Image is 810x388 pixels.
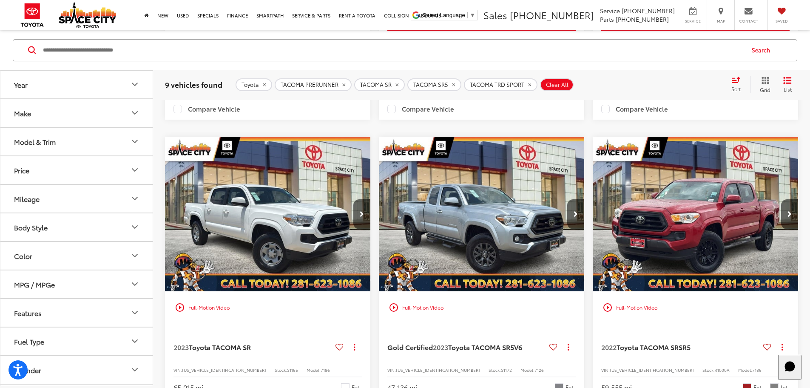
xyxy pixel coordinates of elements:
label: Compare Vehicle [387,105,454,113]
span: Toyota [242,81,259,88]
button: Next image [353,199,370,229]
button: PricePrice [0,156,153,184]
label: Compare Vehicle [173,105,240,113]
span: Service [683,18,702,24]
div: MPG / MPGe [14,280,55,288]
button: MPG / MPGeMPG / MPGe [0,270,153,298]
span: dropdown dots [354,344,355,351]
button: Next image [781,199,798,229]
span: 7186 [321,367,330,373]
button: Select sort value [727,76,750,93]
span: 2023 [433,342,448,352]
button: Grid View [750,76,777,93]
span: Toyota TACOMA SR5 [448,342,514,352]
span: 2022 [601,342,617,352]
div: Model & Trim [14,137,56,145]
div: Fuel Type [14,337,44,345]
span: 9 vehicles found [165,79,222,89]
button: List View [777,76,798,93]
button: remove TACOMA%20TRD%20SPORT [464,78,537,91]
span: [US_VEHICLE_IDENTIFICATION_NUMBER] [396,367,480,373]
span: Saved [772,18,791,24]
div: Make [14,109,31,117]
span: dropdown dots [782,344,783,351]
span: Sales [483,8,507,22]
span: Gold Certified [387,342,433,352]
span: 7186 [752,367,762,373]
div: Features [130,308,140,318]
span: Toyota TACOMA SR [617,342,679,352]
a: 2023 Toyota TACOMA SR 4X2 DOUBLE CAB RWD2023 Toyota TACOMA SR 4X2 DOUBLE CAB RWD2023 Toyota TACOM... [165,137,371,291]
button: MileageMileage [0,184,153,212]
span: TACOMA SR [360,81,392,88]
div: Color [14,251,32,259]
span: TACOMA TRD SPORT [470,81,524,88]
button: ColorColor [0,241,153,269]
a: Gold Certified2023Toyota TACOMA SR5V6 [387,342,546,352]
span: Map [711,18,730,24]
img: 2023 Toyota TACOMA SR 4X2 DOUBLE CAB RWD [165,137,371,292]
span: VIN: [601,367,610,373]
span: SR5 [679,342,691,352]
a: 2023Toyota TACOMA SR [173,342,332,352]
span: List [783,85,792,92]
span: 2023 [173,342,189,352]
span: [US_VEHICLE_IDENTIFICATION_NUMBER] [610,367,694,373]
span: TACOMA SR5 [413,81,448,88]
img: 2023 Toyota TACOMA SR5 4X2 ACCESS CAB RWD [378,137,585,292]
div: 2022 Toyota TACOMA SR SR5 0 [592,137,799,291]
button: remove Toyota [236,78,272,91]
span: Model: [738,367,752,373]
a: 2022Toyota TACOMA SRSR5 [601,342,760,352]
img: 2022 Toyota TACOMA SR 4X2 DOUBLE CAB 2wd [592,137,799,292]
div: Price [130,165,140,175]
span: Clear All [546,81,568,88]
label: Compare Vehicle [601,105,668,113]
div: Fuel Type [130,336,140,346]
button: MakeMake [0,99,153,126]
input: Search by Make, Model, or Keyword [42,40,744,60]
button: Model & TrimModel & Trim [0,127,153,155]
button: Next image [567,199,584,229]
button: Search [744,39,782,60]
div: Year [14,80,28,88]
span: Contact [739,18,758,24]
button: YearYear [0,70,153,98]
span: [US_VEHICLE_IDENTIFICATION_NUMBER] [182,367,266,373]
img: Space City Toyota [59,2,116,28]
span: Stock: [702,367,715,373]
span: TACOMA PRERUNNER [281,81,338,88]
span: 7126 [534,367,544,373]
span: Grid [760,86,770,93]
button: FeaturesFeatures [0,299,153,326]
button: CylinderCylinder [0,356,153,383]
span: dropdown dots [568,344,569,351]
div: Body Style [130,222,140,232]
div: Features [14,308,42,316]
span: Stock: [275,367,287,373]
span: Service [600,6,620,15]
span: Model: [307,367,321,373]
a: 2022 Toyota TACOMA SR 4X2 DOUBLE CAB 2wd2022 Toyota TACOMA SR 4X2 DOUBLE CAB 2wd2022 Toyota TACOM... [592,137,799,291]
span: Sort [731,85,741,92]
div: 2023 Toyota TACOMA SR SR 0 [165,137,371,291]
span: [PHONE_NUMBER] [616,15,669,23]
button: Actions [561,340,576,355]
a: Select Language​ [423,12,475,18]
a: 2023 Toyota TACOMA SR5 4X2 ACCESS CAB RWD2023 Toyota TACOMA SR5 4X2 ACCESS CAB RWD2023 Toyota TAC... [378,137,585,291]
button: Fuel TypeFuel Type [0,327,153,355]
button: Actions [347,340,362,355]
span: S1165 [287,367,298,373]
div: Model & Trim [130,136,140,147]
span: Stock: [489,367,501,373]
div: Price [14,166,29,174]
span: Toyota TACOMA SR [189,342,251,352]
div: Mileage [130,193,140,204]
span: [PHONE_NUMBER] [510,8,594,22]
span: Select Language [423,12,465,18]
span: V6 [514,342,522,352]
span: 41000A [715,367,730,373]
button: Clear All [540,78,574,91]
